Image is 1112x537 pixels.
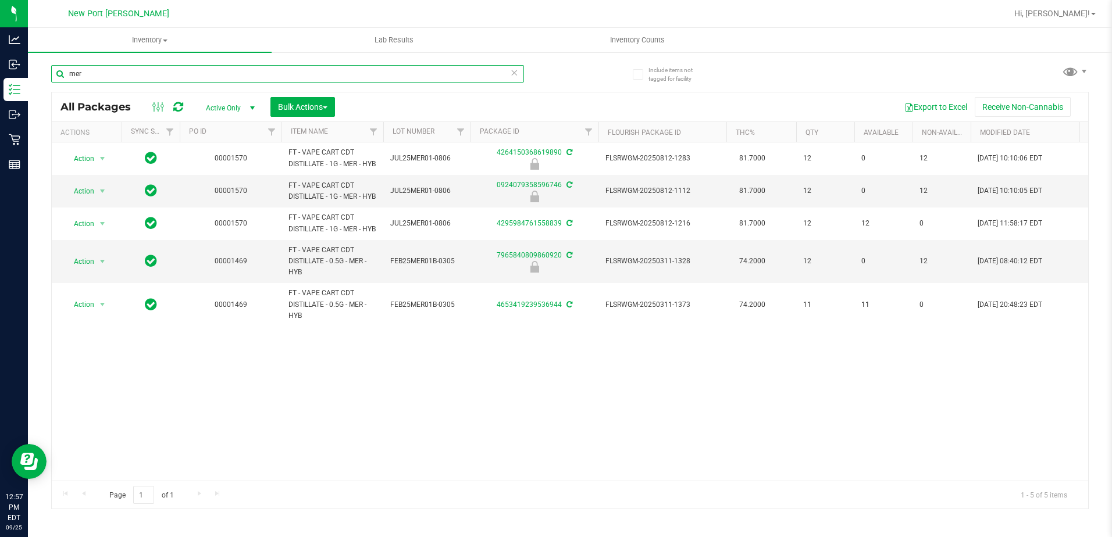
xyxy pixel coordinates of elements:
[919,299,964,310] span: 0
[5,492,23,523] p: 12:57 PM EDT
[390,153,464,164] span: JUL25MER01-0806
[922,128,974,137] a: Non-Available
[497,219,562,227] a: 4295984761558839
[51,65,524,83] input: Search Package ID, Item Name, SKU, Lot or Part Number...
[803,153,847,164] span: 12
[565,300,572,309] span: Sync from Compliance System
[390,185,464,196] span: JUL25MER01-0806
[133,486,154,504] input: 1
[648,66,707,83] span: Include items not tagged for facility
[63,253,95,270] span: Action
[270,97,335,117] button: Bulk Actions
[215,187,247,195] a: 00001570
[733,150,771,167] span: 81.7000
[511,65,519,80] span: Clear
[95,216,110,232] span: select
[733,253,771,270] span: 74.2000
[390,299,464,310] span: FEB25MER01B-0305
[861,256,906,267] span: 0
[99,486,183,504] span: Page of 1
[95,253,110,270] span: select
[469,158,600,170] div: Newly Received
[272,28,515,52] a: Lab Results
[565,181,572,189] span: Sync from Compliance System
[288,288,376,321] span: FT - VAPE CART CDT DISTILLATE - 0.5G - MER - HYB
[864,128,899,137] a: Available
[605,256,719,267] span: FLSRWGM-20250311-1328
[975,97,1071,117] button: Receive Non-Cannabis
[978,218,1042,229] span: [DATE] 11:58:17 EDT
[390,218,464,229] span: JUL25MER01-0806
[145,296,157,313] span: In Sync
[469,261,600,273] div: Newly Received
[390,256,464,267] span: FEB25MER01B-0305
[594,35,680,45] span: Inventory Counts
[63,151,95,167] span: Action
[605,185,719,196] span: FLSRWGM-20250812-1112
[497,148,562,156] a: 4264150368619890
[189,127,206,135] a: PO ID
[978,153,1042,164] span: [DATE] 10:10:06 EDT
[579,122,598,142] a: Filter
[68,9,169,19] span: New Port [PERSON_NAME]
[605,299,719,310] span: FLSRWGM-20250311-1373
[145,253,157,269] span: In Sync
[9,109,20,120] inline-svg: Outbound
[215,257,247,265] a: 00001469
[861,153,906,164] span: 0
[288,180,376,202] span: FT - VAPE CART CDT DISTILLATE - 1G - MER - HYB
[803,185,847,196] span: 12
[63,296,95,313] span: Action
[359,35,429,45] span: Lab Results
[608,128,681,137] a: Flourish Package ID
[919,153,964,164] span: 12
[861,185,906,196] span: 0
[733,182,771,199] span: 81.7000
[1014,9,1090,18] span: Hi, [PERSON_NAME]!
[288,245,376,278] span: FT - VAPE CART CDT DISTILLATE - 0.5G - MER - HYB
[63,183,95,199] span: Action
[605,218,719,229] span: FLSRWGM-20250812-1216
[469,191,600,202] div: Newly Received
[497,251,562,259] a: 7965840809860920
[145,150,157,166] span: In Sync
[288,147,376,169] span: FT - VAPE CART CDT DISTILLATE - 1G - MER - HYB
[215,300,247,309] a: 00001469
[12,444,47,479] iframe: Resource center
[28,35,272,45] span: Inventory
[806,128,818,137] a: Qty
[516,28,760,52] a: Inventory Counts
[565,251,572,259] span: Sync from Compliance System
[288,212,376,234] span: FT - VAPE CART CDT DISTILLATE - 1G - MER - HYB
[919,185,964,196] span: 12
[480,127,519,135] a: Package ID
[803,218,847,229] span: 12
[803,299,847,310] span: 11
[9,134,20,145] inline-svg: Retail
[605,153,719,164] span: FLSRWGM-20250812-1283
[95,183,110,199] span: select
[978,299,1042,310] span: [DATE] 20:48:23 EDT
[565,219,572,227] span: Sync from Compliance System
[63,216,95,232] span: Action
[497,181,562,189] a: 0924079358596746
[861,218,906,229] span: 12
[393,127,434,135] a: Lot Number
[897,97,975,117] button: Export to Excel
[131,127,176,135] a: Sync Status
[95,151,110,167] span: select
[145,215,157,231] span: In Sync
[28,28,272,52] a: Inventory
[736,128,755,137] a: THC%
[861,299,906,310] span: 11
[733,296,771,313] span: 74.2000
[215,154,247,162] a: 00001570
[60,128,117,137] div: Actions
[278,102,327,112] span: Bulk Actions
[9,34,20,45] inline-svg: Analytics
[803,256,847,267] span: 12
[733,215,771,232] span: 81.7000
[60,101,142,113] span: All Packages
[497,300,562,309] a: 4653419239536944
[5,523,23,532] p: 09/25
